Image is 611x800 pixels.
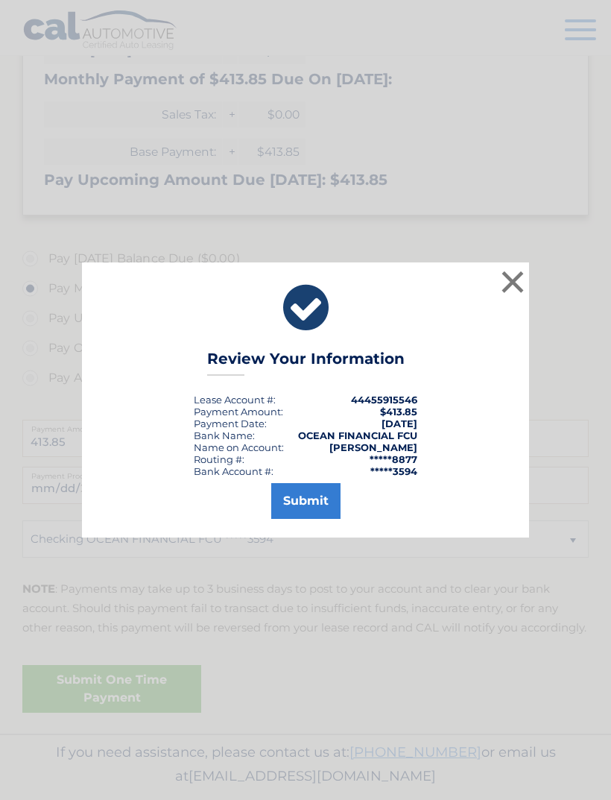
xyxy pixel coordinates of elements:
span: $413.85 [380,406,417,418]
span: [DATE] [382,418,417,429]
span: Payment Date [194,418,265,429]
div: Bank Account #: [194,465,273,477]
div: Routing #: [194,453,244,465]
strong: [PERSON_NAME] [329,441,417,453]
div: Name on Account: [194,441,284,453]
button: Submit [271,483,341,519]
div: Lease Account #: [194,394,276,406]
div: Payment Amount: [194,406,283,418]
button: × [498,267,528,297]
div: Bank Name: [194,429,255,441]
strong: OCEAN FINANCIAL FCU [298,429,417,441]
div: : [194,418,267,429]
strong: 44455915546 [351,394,417,406]
h3: Review Your Information [207,350,405,376]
